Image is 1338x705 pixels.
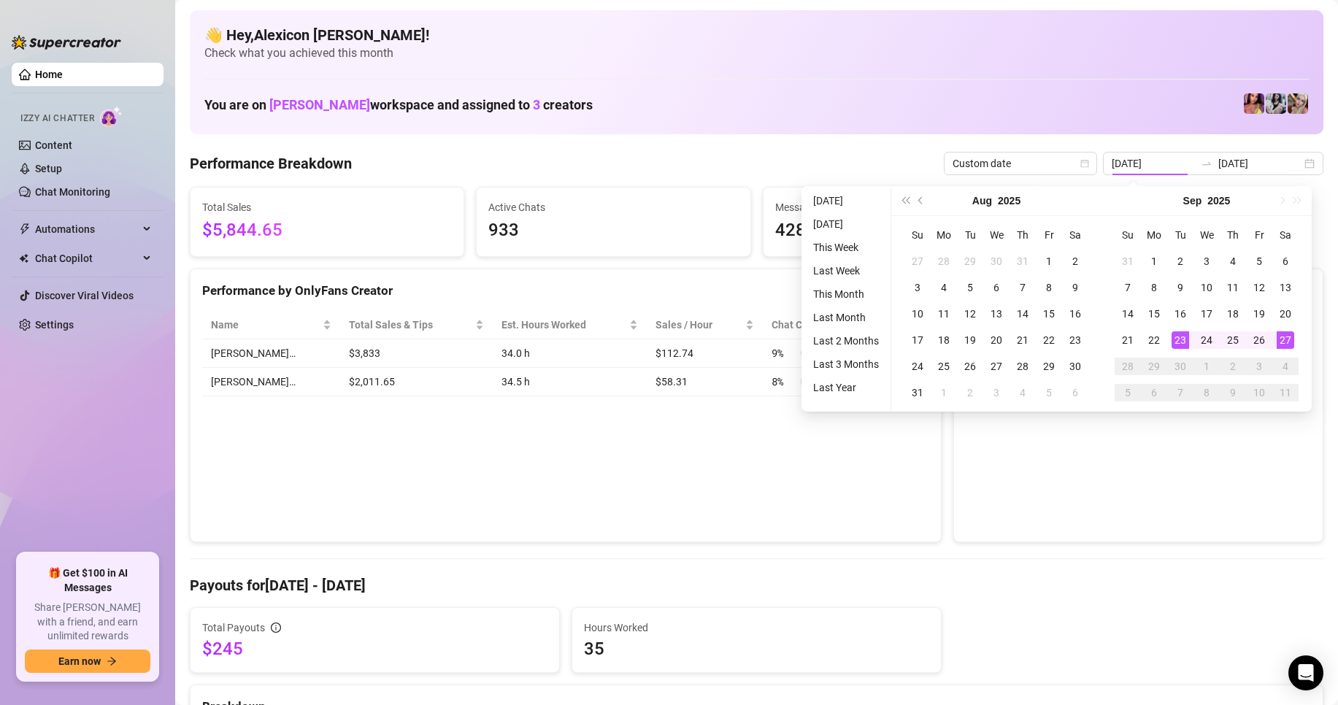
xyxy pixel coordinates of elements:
[271,623,281,633] span: info-circle
[488,199,738,215] span: Active Chats
[202,637,547,660] span: $245
[35,217,139,241] span: Automations
[202,217,452,244] span: $5,844.65
[647,339,763,368] td: $112.74
[647,368,763,396] td: $58.31
[1288,93,1308,114] img: Anna
[204,45,1309,61] span: Check what you achieved this month
[647,311,763,339] th: Sales / Hour
[584,637,929,660] span: 35
[35,319,74,331] a: Settings
[1244,93,1264,114] img: GODDESS
[655,317,742,333] span: Sales / Hour
[772,345,795,361] span: 9 %
[202,620,265,636] span: Total Payouts
[953,153,1088,174] span: Custom date
[1201,158,1212,169] span: to
[35,139,72,151] a: Content
[190,575,1323,596] h4: Payouts for [DATE] - [DATE]
[100,106,123,127] img: AI Chatter
[35,247,139,270] span: Chat Copilot
[775,199,1025,215] span: Messages Sent
[501,317,626,333] div: Est. Hours Worked
[763,311,929,339] th: Chat Conversion
[35,290,134,301] a: Discover Viral Videos
[488,217,738,244] span: 933
[1080,159,1089,168] span: calendar
[1266,93,1286,114] img: Sadie
[772,317,909,333] span: Chat Conversion
[190,153,352,174] h4: Performance Breakdown
[12,35,121,50] img: logo-BBDzfeDw.svg
[58,655,101,667] span: Earn now
[204,25,1309,45] h4: 👋 Hey, Alexicon [PERSON_NAME] !
[19,223,31,235] span: thunderbolt
[202,281,929,301] div: Performance by OnlyFans Creator
[202,339,340,368] td: [PERSON_NAME]…
[35,69,63,80] a: Home
[25,566,150,595] span: 🎁 Get $100 in AI Messages
[340,339,493,368] td: $3,833
[35,186,110,198] a: Chat Monitoring
[1218,155,1302,172] input: End date
[107,656,117,666] span: arrow-right
[1288,655,1323,690] div: Open Intercom Messenger
[533,97,540,112] span: 3
[25,601,150,644] span: Share [PERSON_NAME] with a friend, and earn unlimited rewards
[1201,158,1212,169] span: swap-right
[966,281,1311,301] div: Sales by OnlyFans Creator
[340,311,493,339] th: Total Sales & Tips
[584,620,929,636] span: Hours Worked
[775,217,1025,244] span: 4280
[20,112,94,126] span: Izzy AI Chatter
[269,97,370,112] span: [PERSON_NAME]
[202,368,340,396] td: [PERSON_NAME]…
[19,253,28,263] img: Chat Copilot
[211,317,320,333] span: Name
[204,97,593,113] h1: You are on workspace and assigned to creators
[202,199,452,215] span: Total Sales
[25,650,150,673] button: Earn nowarrow-right
[772,374,795,390] span: 8 %
[493,368,647,396] td: 34.5 h
[493,339,647,368] td: 34.0 h
[1112,155,1195,172] input: Start date
[349,317,472,333] span: Total Sales & Tips
[202,311,340,339] th: Name
[35,163,62,174] a: Setup
[340,368,493,396] td: $2,011.65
